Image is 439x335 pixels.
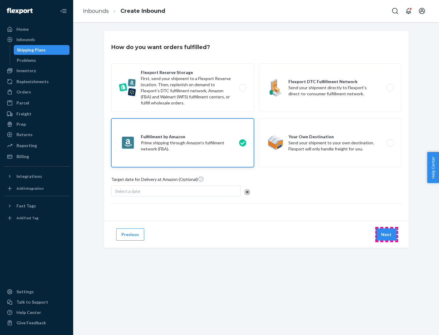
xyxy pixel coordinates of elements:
[115,189,140,194] span: Select a date
[4,87,70,97] a: Orders
[16,121,26,127] div: Prep
[83,8,109,14] a: Inbounds
[120,8,165,14] a: Create Inbound
[4,152,70,161] a: Billing
[7,8,33,14] img: Flexport logo
[402,5,415,17] button: Open notifications
[427,152,439,183] button: Help Center
[16,153,29,160] div: Billing
[4,141,70,150] a: Reporting
[4,130,70,139] a: Returns
[376,228,397,241] button: Next
[4,66,70,76] a: Inventory
[4,98,70,108] a: Parcel
[4,318,70,328] button: Give Feedback
[17,57,36,63] div: Problems
[16,89,31,95] div: Orders
[16,79,49,85] div: Replenishments
[16,100,29,106] div: Parcel
[4,287,70,297] a: Settings
[17,47,46,53] div: Shipping Plans
[16,132,33,138] div: Returns
[16,37,35,43] div: Inbounds
[4,109,70,119] a: Freight
[16,111,31,117] div: Freight
[4,308,70,317] a: Help Center
[4,184,70,193] a: Add Integration
[16,143,37,149] div: Reporting
[16,309,41,316] div: Help Center
[16,186,44,191] div: Add Integration
[16,203,36,209] div: Fast Tags
[111,176,204,185] span: Target date for Delivery at Amazon (Optional)
[16,26,29,32] div: Home
[16,173,42,179] div: Integrations
[4,77,70,86] a: Replenishments
[16,68,36,74] div: Inventory
[4,35,70,44] a: Inbounds
[4,213,70,223] a: Add Fast Tag
[389,5,401,17] button: Open Search Box
[111,43,210,51] h3: How do you want orders fulfilled?
[14,45,70,55] a: Shipping Plans
[16,299,48,305] div: Talk to Support
[116,228,144,241] button: Previous
[16,215,38,220] div: Add Fast Tag
[4,171,70,181] button: Integrations
[4,119,70,129] a: Prep
[78,2,170,20] ol: breadcrumbs
[57,5,70,17] button: Close Navigation
[4,201,70,211] button: Fast Tags
[416,5,428,17] button: Open account menu
[16,289,34,295] div: Settings
[4,24,70,34] a: Home
[4,297,70,307] a: Talk to Support
[14,55,70,65] a: Problems
[16,320,46,326] div: Give Feedback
